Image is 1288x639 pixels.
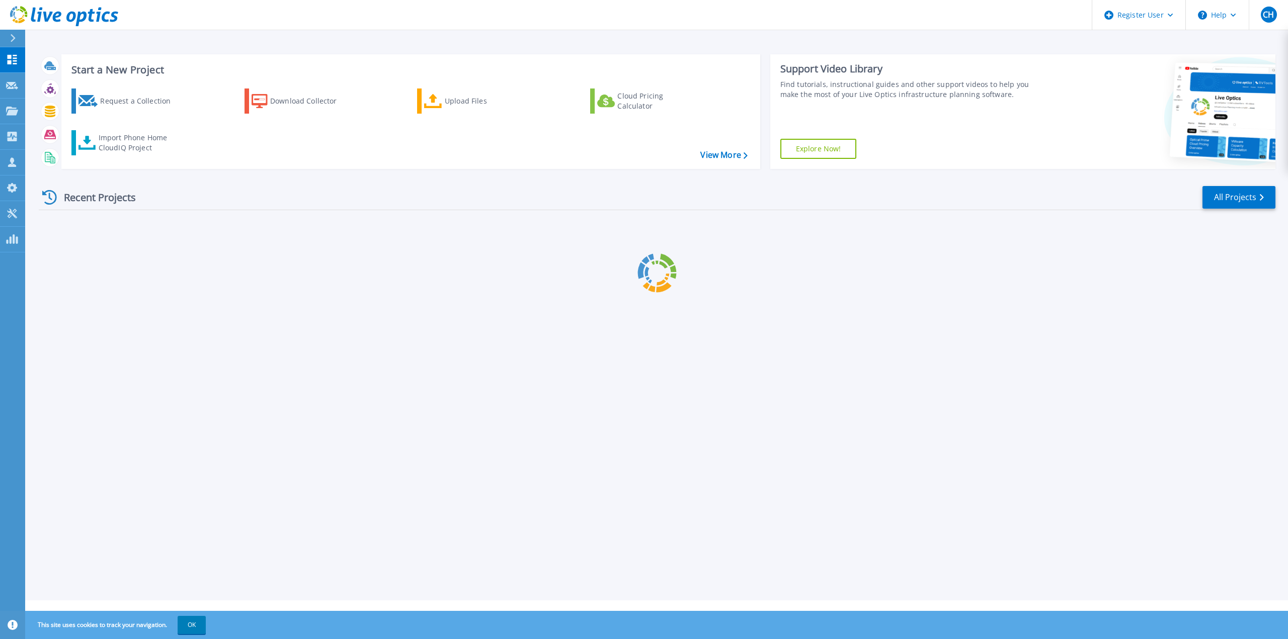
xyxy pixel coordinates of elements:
[178,616,206,634] button: OK
[71,88,184,114] a: Request a Collection
[700,150,747,160] a: View More
[28,616,206,634] span: This site uses cookies to track your navigation.
[71,64,747,75] h3: Start a New Project
[1263,11,1274,19] span: CH
[99,133,177,153] div: Import Phone Home CloudIQ Project
[100,91,181,111] div: Request a Collection
[780,139,857,159] a: Explore Now!
[245,88,357,114] a: Download Collector
[780,62,1041,75] div: Support Video Library
[1202,186,1275,209] a: All Projects
[39,185,149,210] div: Recent Projects
[445,91,525,111] div: Upload Files
[270,91,351,111] div: Download Collector
[590,88,702,114] a: Cloud Pricing Calculator
[780,79,1041,100] div: Find tutorials, instructional guides and other support videos to help you make the most of your L...
[617,91,698,111] div: Cloud Pricing Calculator
[417,88,529,114] a: Upload Files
